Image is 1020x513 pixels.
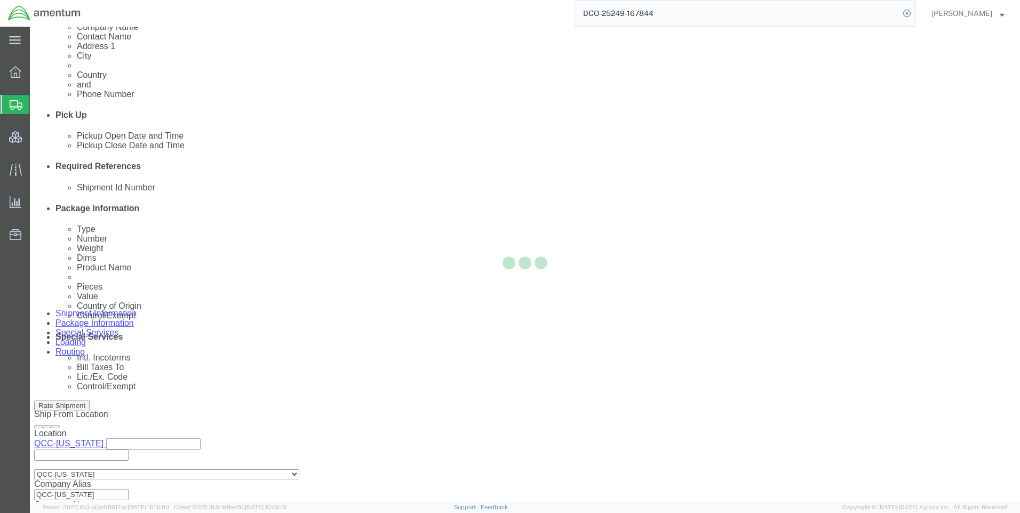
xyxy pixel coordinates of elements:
span: Copyright © [DATE]-[DATE] Agistix Inc., All Rights Reserved [843,503,1007,512]
a: Support [454,504,481,510]
input: Search for shipment number, reference number [575,1,899,26]
span: Ray Cheatteam [931,7,992,19]
span: [DATE] 10:06:13 [245,504,286,510]
span: Server: 2025.18.0-a0edd1917ac [43,504,169,510]
a: Feedback [481,504,508,510]
img: logo [7,5,81,21]
span: Client: 2025.18.0-198a450 [174,504,286,510]
span: [DATE] 10:10:00 [127,504,169,510]
button: [PERSON_NAME] [931,7,1005,20]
